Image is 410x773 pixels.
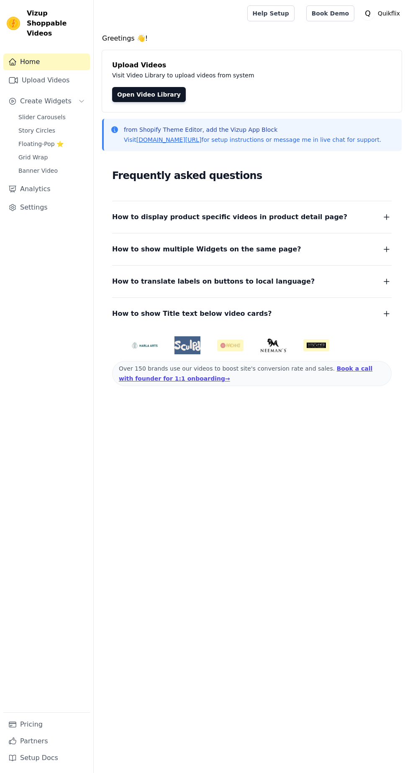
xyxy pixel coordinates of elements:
a: Slider Carousels [13,111,90,123]
a: Open Video Library [112,87,186,102]
p: Quikflix [374,6,403,21]
button: Q Quikflix [361,6,403,21]
p: from Shopify Theme Editor, add the Vizup App Block [124,125,381,134]
span: Floating-Pop ⭐ [18,140,64,148]
a: Upload Videos [3,72,90,89]
a: Book Demo [306,5,354,21]
span: Create Widgets [20,96,72,106]
span: Grid Wrap [18,153,48,161]
span: Vizup Shoppable Videos [27,8,87,38]
img: Soulflower [303,339,330,351]
span: How to translate labels on buttons to local language? [112,276,315,287]
a: Home [3,54,90,70]
a: Floating-Pop ⭐ [13,138,90,150]
span: How to show multiple Widgets on the same page? [112,243,301,255]
button: How to show multiple Widgets on the same page? [112,243,392,255]
a: Partners [3,733,90,750]
span: Story Circles [18,126,55,135]
button: How to display product specific videos in product detail page? [112,211,392,223]
span: Banner Video [18,166,58,175]
p: Visit Video Library to upload videos from system [112,70,392,80]
span: Slider Carousels [18,113,66,121]
img: HarlaArts [131,342,158,349]
img: Vizup [7,17,20,30]
img: Sculpd US [174,340,201,351]
text: Q [365,9,371,18]
a: Help Setup [247,5,295,21]
h4: Greetings 👋! [102,33,402,44]
h4: Upload Videos [112,60,392,70]
img: Aachho [217,340,243,351]
button: How to show Title text below video cards? [112,308,392,320]
button: Create Widgets [3,93,90,110]
a: Grid Wrap [13,151,90,163]
button: How to translate labels on buttons to local language? [112,276,392,287]
a: Analytics [3,181,90,197]
a: Book a call with founder for 1:1 onboarding [119,365,372,382]
a: [DOMAIN_NAME][URL] [136,136,202,143]
a: Pricing [3,716,90,733]
a: Setup Docs [3,750,90,766]
h2: Frequently asked questions [112,167,392,184]
a: Settings [3,199,90,216]
p: Visit for setup instructions or message me in live chat for support. [124,136,381,144]
span: How to display product specific videos in product detail page? [112,211,347,223]
span: How to show Title text below video cards? [112,308,272,320]
a: Banner Video [13,165,90,177]
img: Neeman's [260,338,287,352]
a: Story Circles [13,125,90,136]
